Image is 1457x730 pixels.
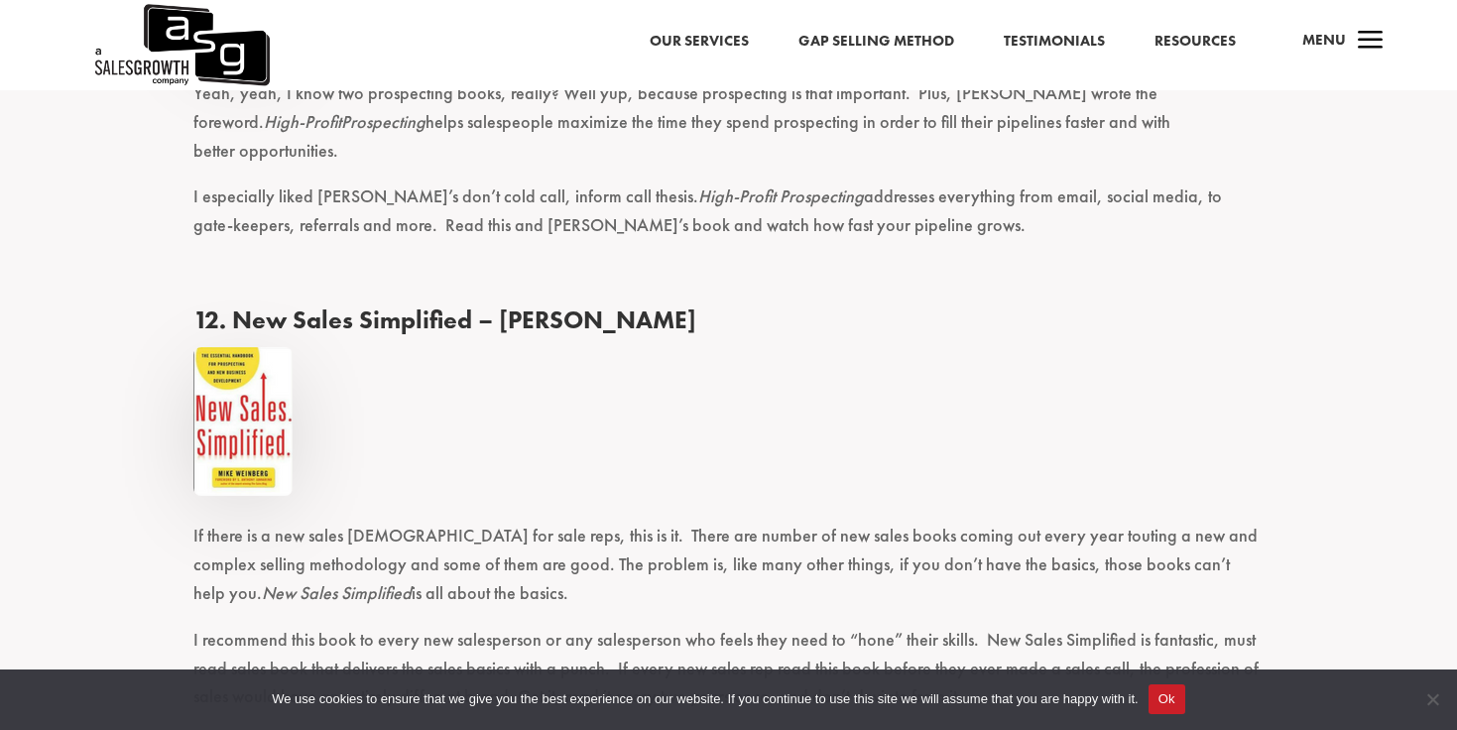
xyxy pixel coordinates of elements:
[1302,30,1346,50] span: Menu
[650,29,749,55] a: Our Services
[1004,29,1105,55] a: Testimonials
[341,110,425,133] em: Prospecting
[1422,689,1442,709] span: No
[264,110,341,133] em: High-Profit
[193,182,1265,258] p: I especially liked [PERSON_NAME]’s don’t cold call, inform call thesis. addresses everything from...
[193,626,1265,729] p: I recommend this book to every new salesperson or any salesperson who feels they need to “hone” t...
[1351,22,1391,61] span: a
[1149,684,1185,714] button: Ok
[1154,29,1236,55] a: Resources
[193,522,1265,625] p: If there is a new sales [DEMOGRAPHIC_DATA] for sale reps, this is it. There are number of new sal...
[262,581,412,604] em: New Sales Simplified
[193,304,1265,347] h4: 12. New Sales Simplified – [PERSON_NAME]
[193,79,1265,182] p: Yeah, yeah, I know two prospecting books, really? Well yup, because prospecting is that important...
[798,29,954,55] a: Gap Selling Method
[698,184,864,207] em: High-Profit Prospecting
[193,347,293,496] img: new-sales
[272,689,1138,709] span: We use cookies to ensure that we give you the best experience on our website. If you continue to ...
